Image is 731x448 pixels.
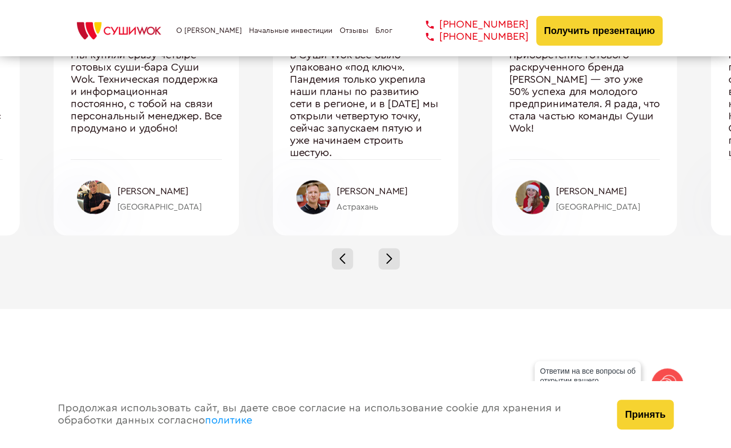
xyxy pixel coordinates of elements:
[536,16,663,46] button: Получить презентацию
[290,49,441,159] div: В Суши Wok все было упаковано «под ключ». Пандемия только укрепила наши планы по развитию сети в ...
[176,27,242,35] a: О [PERSON_NAME]
[337,202,441,212] div: Астрахань
[617,400,673,429] button: Принять
[556,186,660,197] div: [PERSON_NAME]
[340,27,368,35] a: Отзывы
[71,49,222,159] div: Мы купили сразу четыре готовых суши-бара Суши Wok. Техническая поддержка и информационная постоян...
[47,381,607,448] div: Продолжая использовать сайт, вы даете свое согласие на использование cookie для хранения и обрабо...
[375,27,392,35] a: Блог
[117,186,222,197] div: [PERSON_NAME]
[410,19,529,31] a: [PHONE_NUMBER]
[535,361,641,400] div: Ответим на все вопросы об открытии вашего [PERSON_NAME]!
[249,27,332,35] a: Начальные инвестиции
[509,49,660,159] div: Приобретение готового раскрученного бренда [PERSON_NAME] — это уже 50% успеха для молодого предпр...
[117,202,222,212] div: [GEOGRAPHIC_DATA]
[205,415,252,426] a: политике
[337,186,441,197] div: [PERSON_NAME]
[68,19,169,42] img: СУШИWOK
[410,31,529,43] a: [PHONE_NUMBER]
[556,202,660,212] div: [GEOGRAPHIC_DATA]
